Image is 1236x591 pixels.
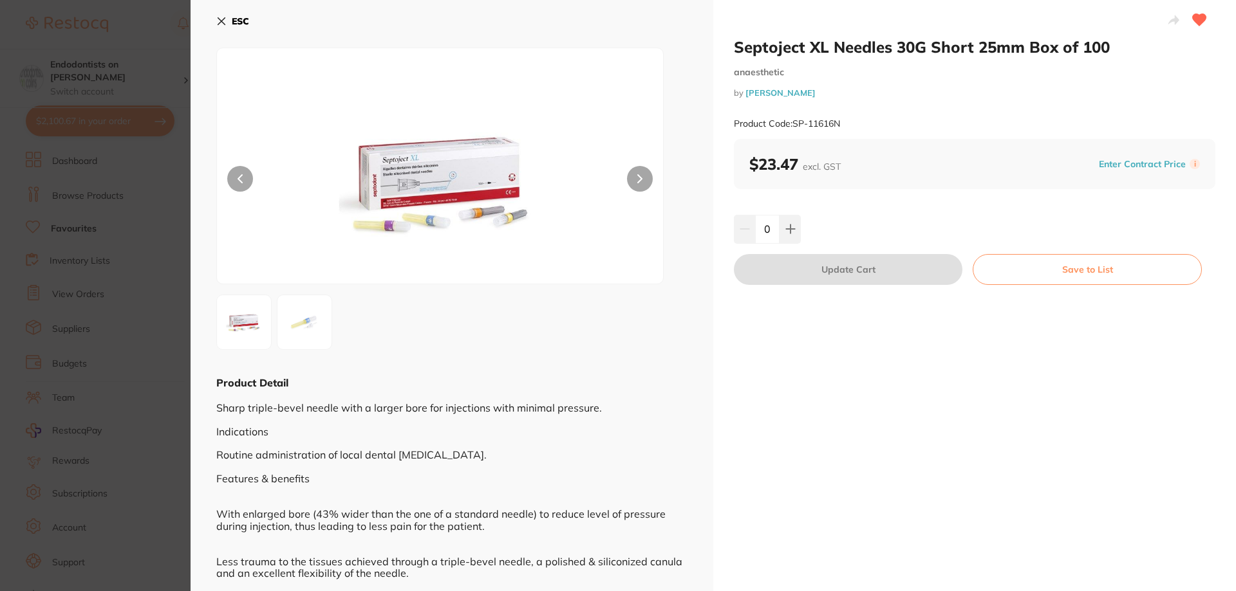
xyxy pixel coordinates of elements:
[734,88,1215,98] small: by
[221,299,267,345] img: NTQuanBn
[749,154,841,174] b: $23.47
[734,118,840,129] small: Product Code: SP-11616N
[216,376,288,389] b: Product Detail
[973,254,1202,285] button: Save to List
[1190,159,1200,169] label: i
[734,254,962,285] button: Update Cart
[216,10,249,32] button: ESC
[734,37,1215,57] h2: Septoject XL Needles 30G Short 25mm Box of 100
[306,80,574,284] img: NTQuanBn
[803,161,841,172] span: excl. GST
[232,15,249,27] b: ESC
[1095,158,1190,170] button: Enter Contract Price
[734,67,1215,78] small: anaesthetic
[745,87,816,98] a: [PERSON_NAME]
[281,299,328,345] img: NTRfMi5qcGc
